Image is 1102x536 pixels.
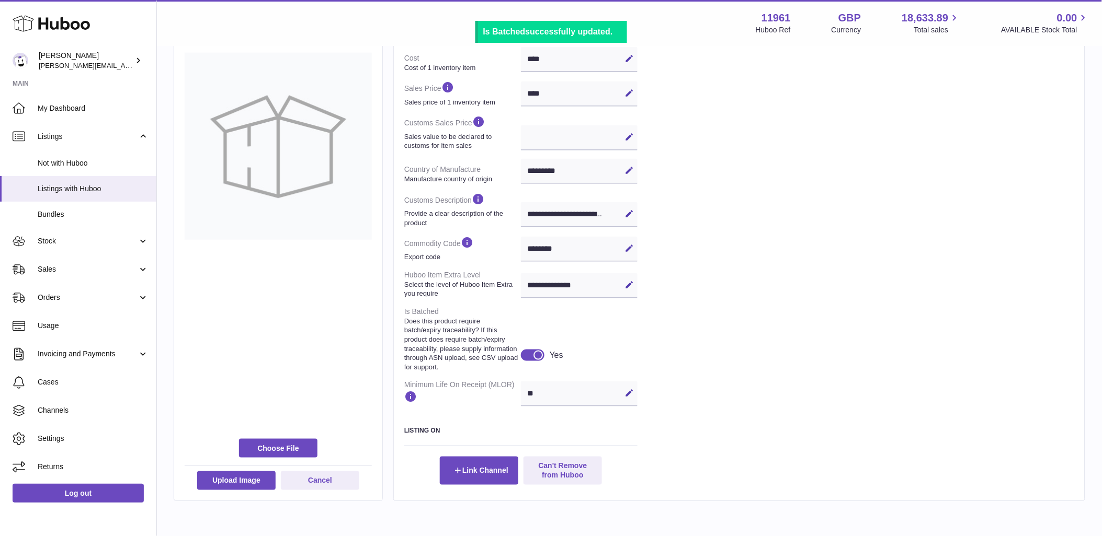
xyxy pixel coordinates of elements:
img: raghav@transformative.in [13,53,28,68]
strong: Sales price of 1 inventory item [404,98,518,107]
span: Orders [38,293,138,302]
span: Not with Huboo [38,158,149,168]
span: AVAILABLE Stock Total [1001,25,1089,35]
span: Settings [38,434,149,444]
dt: Country of Manufacture [404,160,521,188]
span: Usage [38,321,149,331]
dt: Customs Sales Price [404,111,521,154]
a: Log out [13,484,144,503]
strong: Manufacture country of origin [404,174,518,184]
dt: Is Batched [404,302,521,376]
span: Invoicing and Payments [38,349,138,359]
strong: Provide a clear description of the product [404,209,518,227]
strong: Select the level of Huboo Item Extra you require [404,280,518,298]
strong: Sales value to be declared to customs for item sales [404,132,518,150]
span: Returns [38,462,149,472]
b: Is Batched [483,27,526,36]
span: Total sales [914,25,960,35]
div: Yes [550,349,563,361]
div: Huboo Ref [756,25,791,35]
span: My Dashboard [38,103,149,113]
dt: Minimum Life On Receipt (MLOR) [404,376,521,411]
span: Choose File [239,439,317,458]
button: Upload Image [197,471,276,490]
span: Channels [38,405,149,415]
strong: Cost of 1 inventory item [404,63,518,73]
dt: Customs Description [404,188,521,231]
span: [PERSON_NAME][EMAIL_ADDRESS][DOMAIN_NAME] [39,61,210,69]
h3: Listing On [404,426,638,435]
span: Sales [38,264,138,274]
span: 0.00 [1057,11,1077,25]
strong: GBP [838,11,861,25]
button: Can't Remove from Huboo [524,457,602,485]
span: Listings [38,132,138,142]
span: Cases [38,377,149,387]
div: successfully updated. [483,26,622,38]
span: 18,633.89 [902,11,948,25]
div: Currency [832,25,861,35]
button: Cancel [281,471,359,490]
strong: Does this product require batch/expiry traceability? If this product does require batch/expiry tr... [404,317,518,371]
dt: Sales Price [404,76,521,111]
dt: Commodity Code [404,231,521,266]
dt: Huboo Item Extra Level [404,266,521,302]
button: Link Channel [440,457,518,485]
span: Stock [38,236,138,246]
img: no-photo-large.jpg [185,53,372,240]
span: Bundles [38,209,149,219]
strong: 11961 [762,11,791,25]
strong: Export code [404,252,518,262]
a: 18,633.89 Total sales [902,11,960,35]
span: Listings with Huboo [38,184,149,194]
dt: Cost [404,49,521,76]
div: [PERSON_NAME] [39,51,133,71]
a: 0.00 AVAILABLE Stock Total [1001,11,1089,35]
